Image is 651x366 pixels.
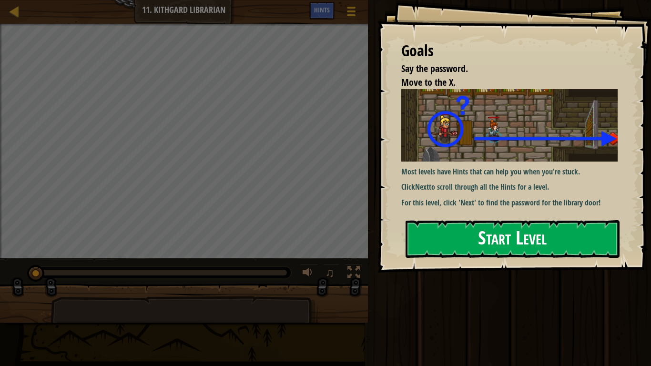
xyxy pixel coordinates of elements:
[344,264,363,284] button: Toggle fullscreen
[401,40,618,62] div: Goals
[323,264,339,284] button: ♫
[401,62,468,75] span: Say the password.
[325,265,335,280] span: ♫
[415,182,429,192] strong: Next
[314,5,330,14] span: Hints
[389,76,615,90] li: Move to the X.
[401,197,625,208] p: For this level, click 'Next' to find the password for the library door!
[401,182,625,193] p: Click to scroll through all the Hints for a level.
[339,2,363,24] button: Show game menu
[401,166,625,177] p: Most levels have Hints that can help you when you're stuck.
[401,89,625,161] img: Kithgard librarian
[389,62,615,76] li: Say the password.
[299,264,318,284] button: Adjust volume
[406,220,620,258] button: Start Level
[401,76,456,89] span: Move to the X.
